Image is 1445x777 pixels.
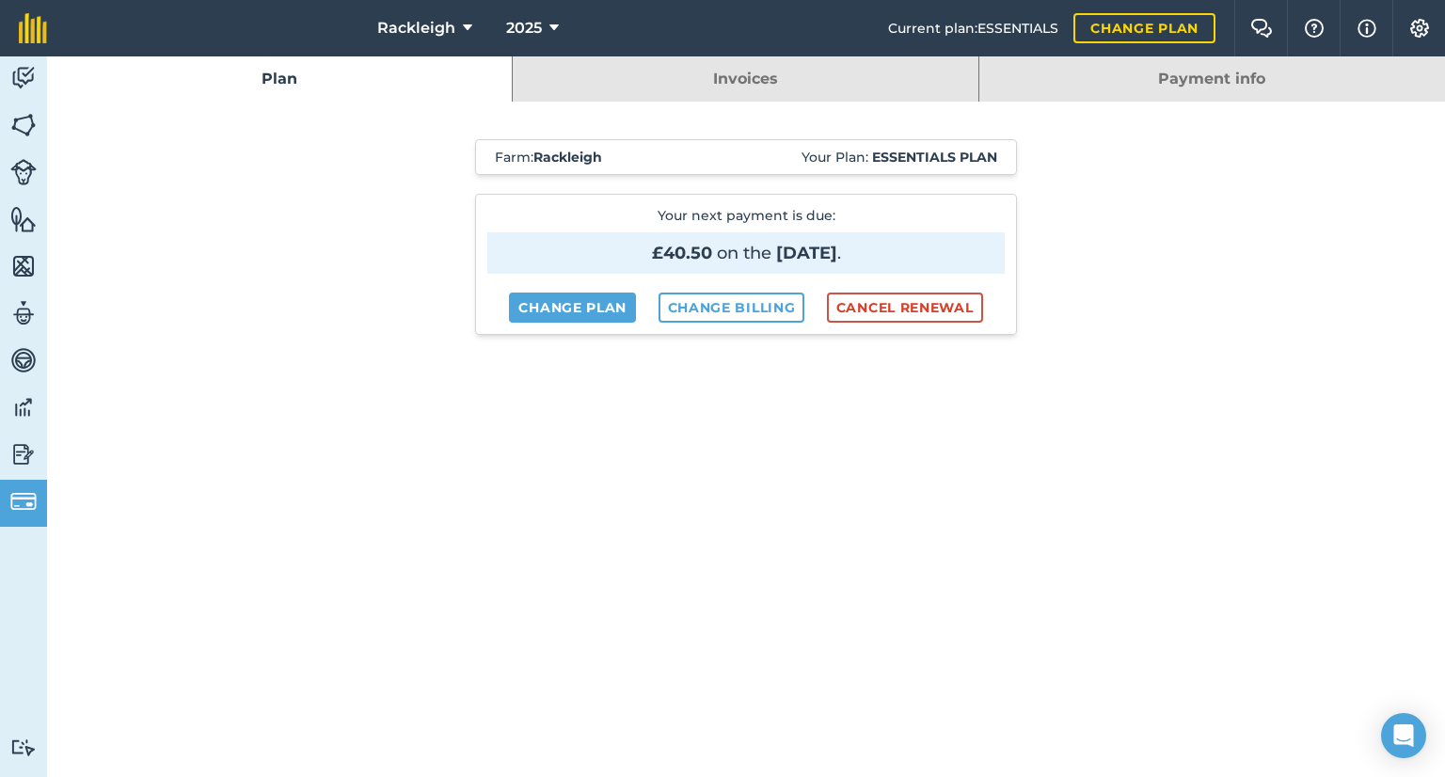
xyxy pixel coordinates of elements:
img: svg+xml;base64,PD94bWwgdmVyc2lvbj0iMS4wIiBlbmNvZGluZz0idXRmLTgiPz4KPCEtLSBHZW5lcmF0b3I6IEFkb2JlIE... [10,440,37,468]
span: 2025 [506,17,542,40]
img: svg+xml;base64,PHN2ZyB4bWxucz0iaHR0cDovL3d3dy53My5vcmcvMjAwMC9zdmciIHdpZHRoPSI1NiIgaGVpZ2h0PSI2MC... [10,252,37,280]
a: Payment info [979,56,1445,102]
img: svg+xml;base64,PD94bWwgdmVyc2lvbj0iMS4wIiBlbmNvZGluZz0idXRmLTgiPz4KPCEtLSBHZW5lcmF0b3I6IEFkb2JlIE... [10,346,37,374]
img: svg+xml;base64,PHN2ZyB4bWxucz0iaHR0cDovL3d3dy53My5vcmcvMjAwMC9zdmciIHdpZHRoPSI1NiIgaGVpZ2h0PSI2MC... [10,205,37,233]
strong: [DATE] [776,243,837,263]
span: Current plan : ESSENTIALS [888,18,1058,39]
a: Change plan [1073,13,1215,43]
span: Your Plan: [802,148,997,166]
strong: Rackleigh [533,149,602,166]
a: Invoices [513,56,977,102]
img: svg+xml;base64,PD94bWwgdmVyc2lvbj0iMS4wIiBlbmNvZGluZz0idXRmLTgiPz4KPCEtLSBHZW5lcmF0b3I6IEFkb2JlIE... [10,393,37,421]
p: Your next payment is due : [487,206,1005,274]
span: Rackleigh [377,17,455,40]
img: svg+xml;base64,PHN2ZyB4bWxucz0iaHR0cDovL3d3dy53My5vcmcvMjAwMC9zdmciIHdpZHRoPSI1NiIgaGVpZ2h0PSI2MC... [10,111,37,139]
img: svg+xml;base64,PD94bWwgdmVyc2lvbj0iMS4wIiBlbmNvZGluZz0idXRmLTgiPz4KPCEtLSBHZW5lcmF0b3I6IEFkb2JlIE... [10,64,37,92]
img: svg+xml;base64,PD94bWwgdmVyc2lvbj0iMS4wIiBlbmNvZGluZz0idXRmLTgiPz4KPCEtLSBHZW5lcmF0b3I6IEFkb2JlIE... [10,488,37,515]
img: svg+xml;base64,PD94bWwgdmVyc2lvbj0iMS4wIiBlbmNvZGluZz0idXRmLTgiPz4KPCEtLSBHZW5lcmF0b3I6IEFkb2JlIE... [10,159,37,185]
span: Farm : [495,148,602,166]
a: Change billing [659,293,805,323]
strong: £40.50 [652,243,712,263]
img: svg+xml;base64,PHN2ZyB4bWxucz0iaHR0cDovL3d3dy53My5vcmcvMjAwMC9zdmciIHdpZHRoPSIxNyIgaGVpZ2h0PSIxNy... [1358,17,1376,40]
a: Change plan [509,293,636,323]
span: on the . [487,232,1005,274]
a: Plan [47,56,512,102]
strong: Essentials plan [872,149,997,166]
img: svg+xml;base64,PD94bWwgdmVyc2lvbj0iMS4wIiBlbmNvZGluZz0idXRmLTgiPz4KPCEtLSBHZW5lcmF0b3I6IEFkb2JlIE... [10,299,37,327]
img: fieldmargin Logo [19,13,47,43]
img: A cog icon [1408,19,1431,38]
img: svg+xml;base64,PD94bWwgdmVyc2lvbj0iMS4wIiBlbmNvZGluZz0idXRmLTgiPz4KPCEtLSBHZW5lcmF0b3I6IEFkb2JlIE... [10,738,37,756]
button: Cancel renewal [827,293,983,323]
img: A question mark icon [1303,19,1326,38]
div: Open Intercom Messenger [1381,713,1426,758]
img: Two speech bubbles overlapping with the left bubble in the forefront [1250,19,1273,38]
